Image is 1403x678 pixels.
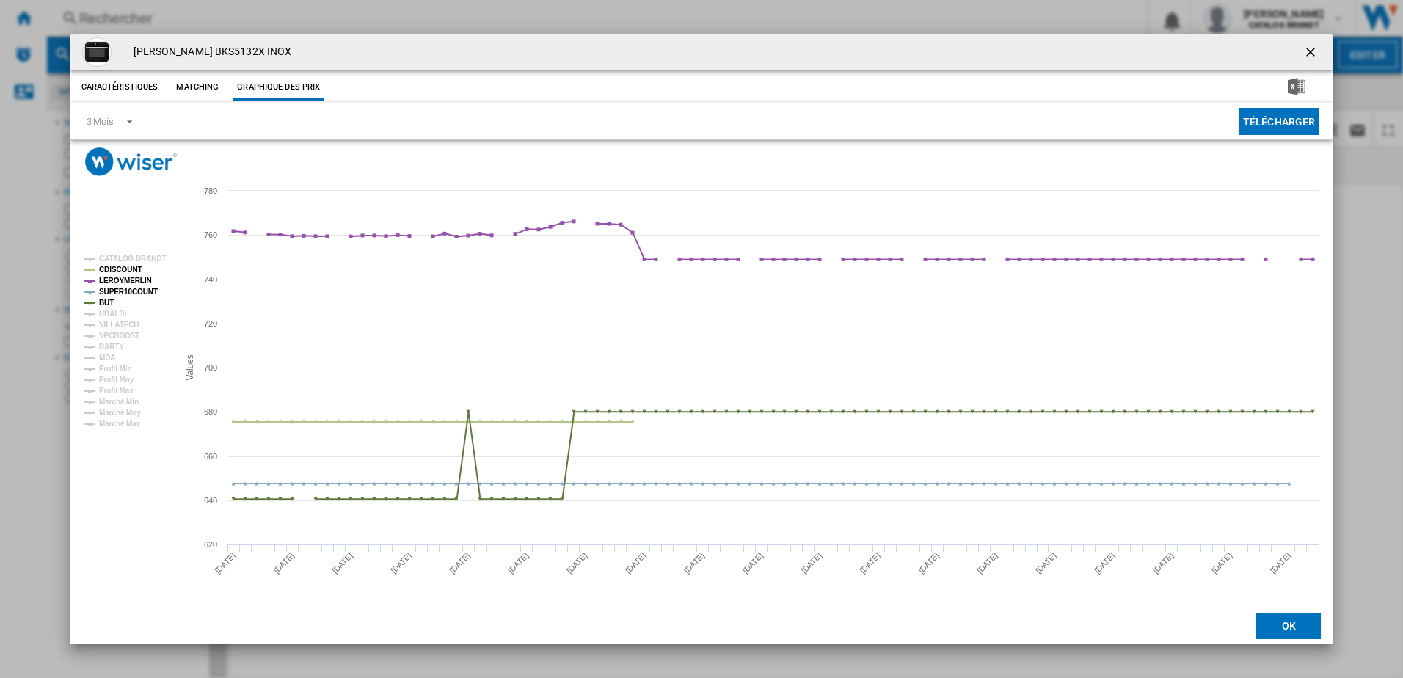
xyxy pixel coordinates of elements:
[233,74,324,101] button: Graphique des prix
[87,116,114,127] div: 3 Mois
[1264,74,1329,101] button: Télécharger au format Excel
[858,551,882,575] tspan: [DATE]
[1268,551,1292,575] tspan: [DATE]
[623,551,647,575] tspan: [DATE]
[682,551,706,575] tspan: [DATE]
[1288,78,1305,95] img: excel-24x24.png
[99,387,134,395] tspan: Profil Max
[99,354,115,362] tspan: MDA
[99,288,158,296] tspan: SUPER10COUNT
[99,255,167,263] tspan: CATALOG BRANDT
[1151,551,1175,575] tspan: [DATE]
[1239,108,1320,135] button: Télécharger
[126,45,292,59] h4: [PERSON_NAME] BKS5132X INOX
[99,409,141,417] tspan: Marché Moy
[99,398,139,406] tspan: Marché Min
[1303,45,1321,62] ng-md-icon: getI18NText('BUTTONS.CLOSE_DIALOG')
[99,277,152,285] tspan: LEROYMERLIN
[99,332,139,340] tspan: VPCBOOST
[204,319,217,328] tspan: 720
[204,363,217,372] tspan: 700
[99,365,132,373] tspan: Profil Min
[78,74,162,101] button: Caractéristiques
[85,147,177,176] img: logo_wiser_300x94.png
[1034,551,1058,575] tspan: [DATE]
[204,540,217,549] tspan: 620
[272,551,296,575] tspan: [DATE]
[204,230,217,239] tspan: 760
[99,321,139,329] tspan: VILLATECH
[99,310,126,318] tspan: UBALDI
[82,37,112,67] img: 3660767967144_F.jpg
[204,186,217,195] tspan: 780
[99,420,141,428] tspan: Marché Max
[916,551,941,575] tspan: [DATE]
[448,551,472,575] tspan: [DATE]
[1297,37,1327,67] button: getI18NText('BUTTONS.CLOSE_DIALOG')
[389,551,413,575] tspan: [DATE]
[799,551,823,575] tspan: [DATE]
[506,551,530,575] tspan: [DATE]
[204,452,217,461] tspan: 660
[185,355,195,381] tspan: Values
[330,551,354,575] tspan: [DATE]
[204,407,217,416] tspan: 680
[204,496,217,505] tspan: 640
[1209,551,1233,575] tspan: [DATE]
[99,299,114,307] tspan: BUT
[99,266,142,274] tspan: CDISCOUNT
[564,551,588,575] tspan: [DATE]
[975,551,999,575] tspan: [DATE]
[165,74,230,101] button: Matching
[1256,613,1321,639] button: OK
[213,551,237,575] tspan: [DATE]
[99,376,134,384] tspan: Profil Moy
[740,551,765,575] tspan: [DATE]
[99,343,124,351] tspan: DARTY
[204,275,217,284] tspan: 740
[1092,551,1116,575] tspan: [DATE]
[70,34,1333,644] md-dialog: Product popup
